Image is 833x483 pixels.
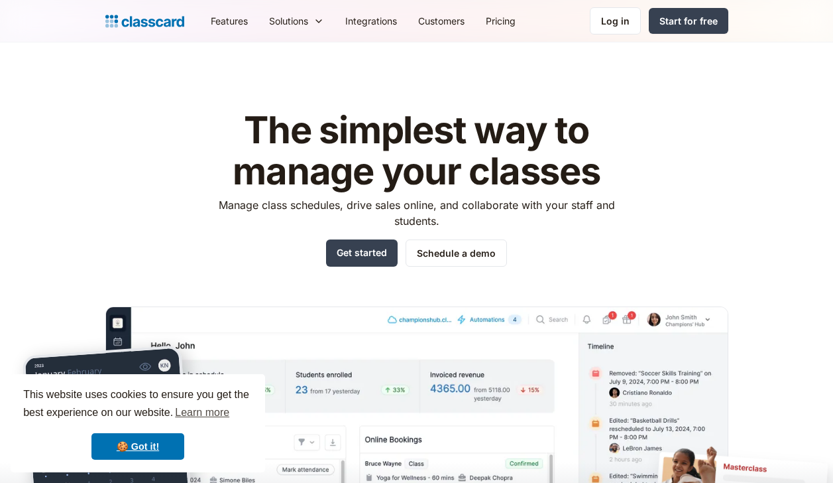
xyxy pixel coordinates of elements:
a: learn more about cookies [173,403,231,423]
div: cookieconsent [11,374,265,472]
a: Log in [590,7,641,34]
a: Start for free [649,8,728,34]
p: Manage class schedules, drive sales online, and collaborate with your staff and students. [206,197,627,229]
h1: The simplest way to manage your classes [206,110,627,192]
a: Pricing [475,6,526,36]
a: dismiss cookie message [91,433,184,460]
a: home [105,12,184,31]
a: Get started [326,240,398,267]
div: Start for free [659,14,718,28]
a: Schedule a demo [406,240,507,267]
div: Log in [601,14,630,28]
span: This website uses cookies to ensure you get the best experience on our website. [23,387,252,423]
a: Features [200,6,258,36]
a: Integrations [335,6,408,36]
a: Customers [408,6,475,36]
div: Solutions [258,6,335,36]
div: Solutions [269,14,308,28]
